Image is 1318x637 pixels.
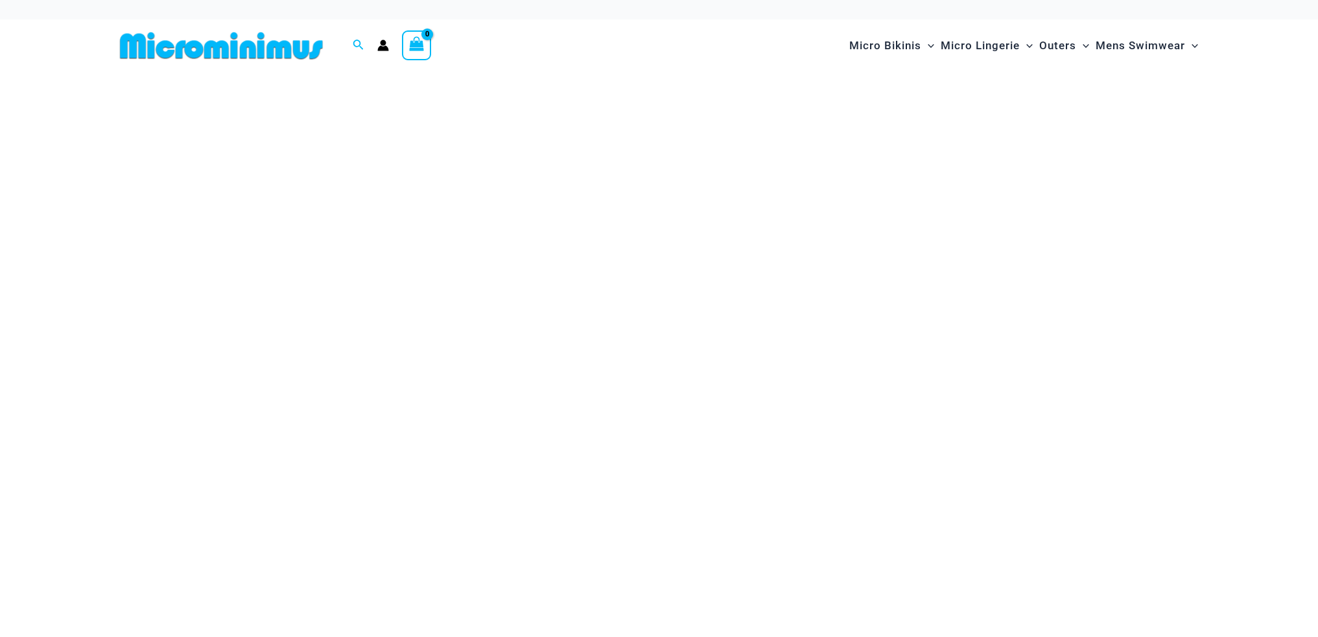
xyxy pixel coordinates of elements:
[941,29,1020,62] span: Micro Lingerie
[115,31,328,60] img: MM SHOP LOGO FLAT
[1092,26,1201,65] a: Mens SwimwearMenu ToggleMenu Toggle
[377,40,389,51] a: Account icon link
[402,30,432,60] a: View Shopping Cart, empty
[846,26,937,65] a: Micro BikinisMenu ToggleMenu Toggle
[353,38,364,54] a: Search icon link
[1039,29,1076,62] span: Outers
[849,29,921,62] span: Micro Bikinis
[1036,26,1092,65] a: OutersMenu ToggleMenu Toggle
[1096,29,1185,62] span: Mens Swimwear
[844,24,1204,67] nav: Site Navigation
[1185,29,1198,62] span: Menu Toggle
[937,26,1036,65] a: Micro LingerieMenu ToggleMenu Toggle
[921,29,934,62] span: Menu Toggle
[1076,29,1089,62] span: Menu Toggle
[1020,29,1033,62] span: Menu Toggle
